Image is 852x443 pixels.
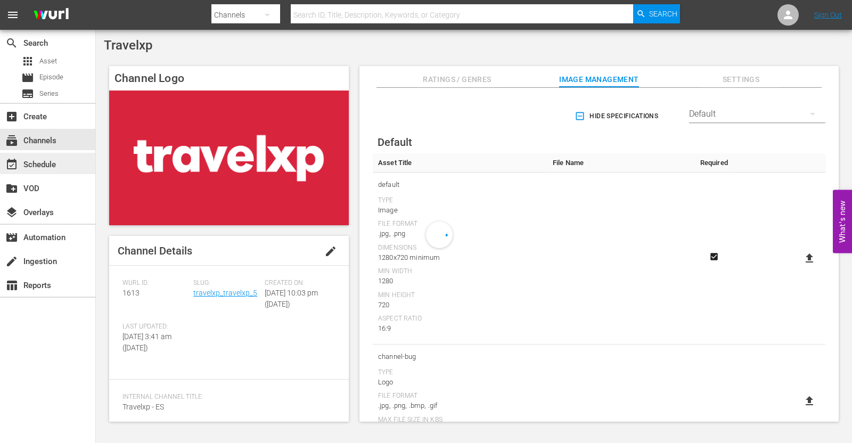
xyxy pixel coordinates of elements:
span: Reports [5,279,18,292]
span: Series [39,88,59,99]
span: Slug: [193,279,259,288]
span: Settings [701,73,781,86]
span: Image Management [559,73,639,86]
span: Hide Specifications [577,111,658,122]
div: .jpg, .png [378,228,542,239]
span: edit [324,245,337,258]
span: Last Updated: [122,323,188,331]
a: travelxp_travelxp_5 [193,289,257,297]
span: Created On: [265,279,330,288]
a: Sign Out [814,11,842,19]
span: Asset [39,56,57,67]
span: 1613 [122,289,140,297]
div: Logo [378,377,542,388]
img: Travelxp [109,91,349,225]
span: menu [6,9,19,21]
span: Automation [5,231,18,244]
span: Schedule [5,158,18,171]
span: Overlays [5,206,18,219]
span: Asset [21,55,34,68]
button: Open Feedback Widget [833,190,852,253]
img: ans4CAIJ8jUAAAAAAAAAAAAAAAAAAAAAAAAgQb4GAAAAAAAAAAAAAAAAAAAAAAAAJMjXAAAAAAAAAAAAAAAAAAAAAAAAgAT5G... [26,3,77,28]
span: Ratings / Genres [417,73,497,86]
div: Min Height [378,291,542,300]
th: Asset Title [373,153,547,173]
span: default [378,178,542,192]
th: Required [694,153,733,173]
div: Type [378,368,542,377]
div: 1280x720 minimum [378,252,542,263]
span: [DATE] 10:03 pm ([DATE]) [265,289,318,308]
span: Internal Channel Title: [122,393,330,401]
div: Image [378,205,542,216]
button: edit [318,239,343,264]
h4: Channel Logo [109,66,349,91]
svg: Required [708,252,720,261]
span: Channels [5,134,18,147]
div: 720 [378,300,542,310]
div: File Format [378,392,542,400]
span: Search [5,37,18,50]
span: Search [649,4,677,23]
th: File Name [547,153,694,173]
span: Episode [39,72,63,83]
button: Search [633,4,680,23]
div: Type [378,196,542,205]
span: Channel Details [118,244,192,257]
div: Default [689,99,825,129]
span: Travelxp - ES [122,403,164,411]
div: Aspect Ratio [378,315,542,323]
span: [DATE] 3:41 am ([DATE]) [122,332,171,352]
span: VOD [5,182,18,195]
div: .jpg, .png, .bmp, .gif [378,400,542,411]
div: 1280 [378,276,542,286]
div: Max File Size In Kbs [378,416,542,424]
span: Series [21,87,34,100]
div: File Format [378,220,542,228]
span: Travelxp [104,38,152,53]
span: Ingestion [5,255,18,268]
span: Episode [21,71,34,84]
button: Hide Specifications [572,101,662,131]
span: channel-bug [378,350,542,364]
div: 16:9 [378,323,542,334]
span: Create [5,110,18,123]
div: Dimensions [378,244,542,252]
span: Wurl ID: [122,279,188,288]
div: Min Width [378,267,542,276]
span: Default [378,136,412,149]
